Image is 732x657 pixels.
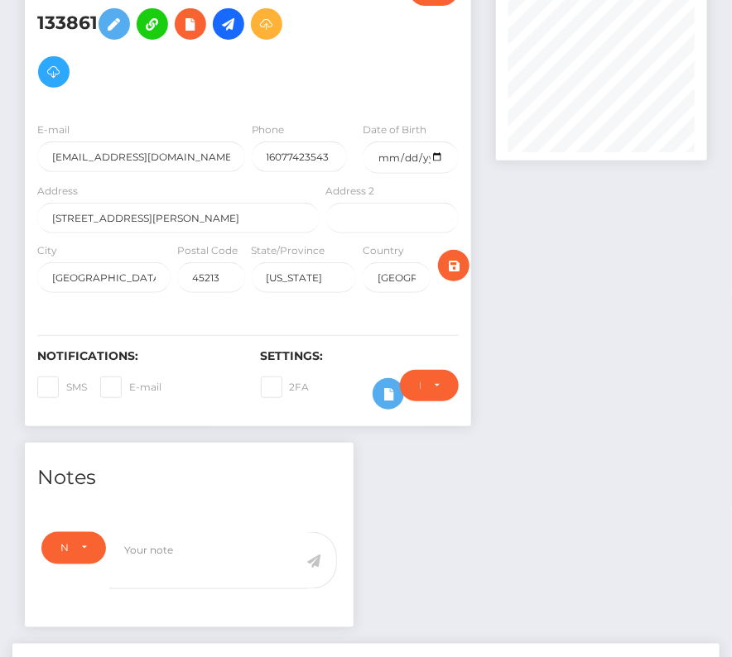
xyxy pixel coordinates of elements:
button: Note Type [41,532,106,563]
label: E-mail [100,376,161,398]
label: 2FA [261,376,310,398]
label: Address 2 [326,184,375,199]
div: Do not require [419,379,421,392]
label: Phone [252,122,285,137]
div: Note Type [60,541,68,554]
label: E-mail [37,122,70,137]
label: State/Province [252,243,325,258]
label: City [37,243,57,258]
button: Do not require [400,370,459,401]
h4: Notes [37,463,341,492]
h6: Notifications: [37,349,236,363]
a: Initiate Payout [213,8,244,40]
label: Address [37,184,78,199]
label: Postal Code [177,243,238,258]
h6: Settings: [261,349,460,363]
label: Date of Birth [363,122,426,137]
label: SMS [37,376,87,398]
label: Country [363,243,404,258]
